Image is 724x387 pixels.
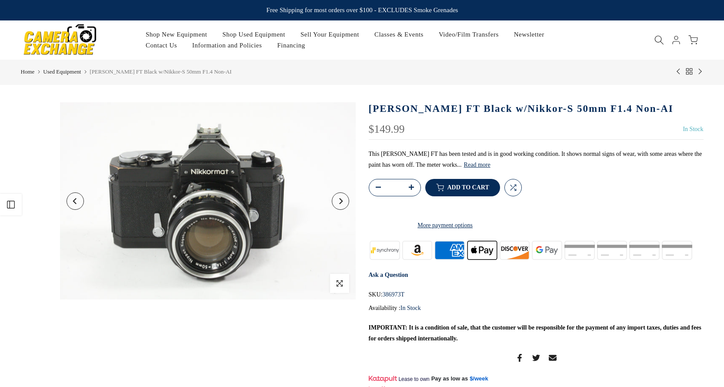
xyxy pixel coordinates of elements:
a: Share on Email [549,353,557,363]
span: Add to cart [447,185,489,191]
img: amazon payments [401,239,434,261]
img: discover [498,239,531,261]
a: Information and Policies [185,40,270,51]
img: Nikon Nikkormat FT Black w/Nikkor-S 50mm F1.4 Non-AI 35mm Film Cameras - 35mm SLR Cameras Nikon 3... [60,102,356,300]
span: In Stock [683,126,703,132]
img: shopify pay [628,239,661,261]
button: Read more [464,161,490,169]
button: Next [332,192,349,210]
a: Home [21,67,35,76]
span: 386973T [382,289,404,300]
div: SKU: [369,289,704,300]
img: paypal [596,239,628,261]
span: [PERSON_NAME] FT Black w/Nikkor-S 50mm F1.4 Non-AI [90,68,231,75]
a: Share on Twitter [532,353,540,363]
button: Previous [67,192,84,210]
a: Shop Used Equipment [215,29,293,40]
strong: IMPORTANT: It is a condition of sale, that the customer will be responsible for the payment of an... [369,324,701,342]
span: In Stock [400,305,421,311]
div: $149.99 [369,124,405,135]
span: Lease to own [398,376,429,383]
a: More payment options [369,220,522,231]
img: synchrony [369,239,401,261]
button: Add to cart [425,179,500,196]
a: Sell Your Equipment [293,29,367,40]
a: Contact Us [138,40,184,51]
span: Pay as low as [431,375,468,383]
img: apple pay [466,239,498,261]
img: american express [434,239,466,261]
a: Ask a Question [369,272,408,278]
img: google pay [531,239,564,261]
h1: [PERSON_NAME] FT Black w/Nikkor-S 50mm F1.4 Non-AI [369,102,704,115]
img: master [563,239,596,261]
div: Availability : [369,303,704,313]
a: $/week [470,375,488,383]
a: Video/Film Transfers [431,29,506,40]
p: This [PERSON_NAME] FT has been tested and is in good working condition. It shows normal signs of ... [369,148,704,170]
a: Classes & Events [367,29,431,40]
a: Financing [270,40,313,51]
a: Share on Facebook [516,353,524,363]
a: Used Equipment [43,67,81,76]
strong: Free Shipping for most orders over $100 - EXCLUDES Smoke Grenades [266,7,458,13]
a: Newsletter [506,29,552,40]
a: Shop New Equipment [138,29,215,40]
img: visa [661,239,693,261]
